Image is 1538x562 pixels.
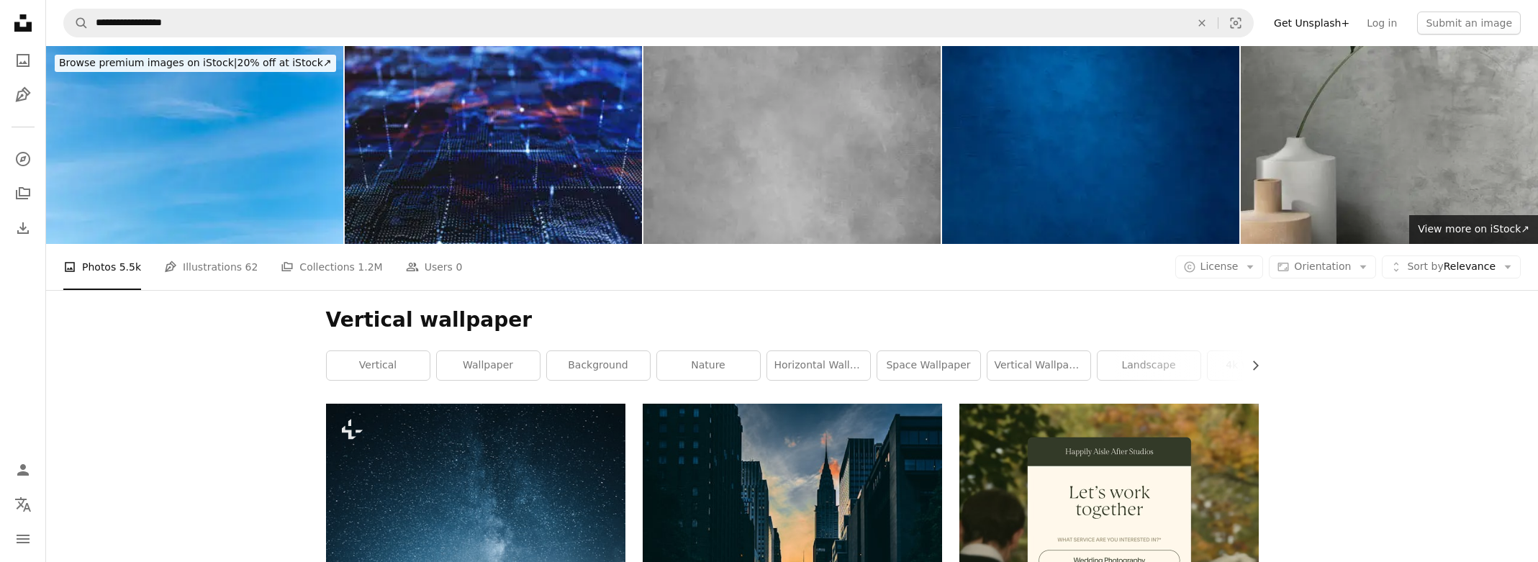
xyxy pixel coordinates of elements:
[9,456,37,484] a: Log in / Sign up
[327,351,430,380] a: vertical
[326,307,1259,333] h1: Vertical wallpaper
[657,351,760,380] a: nature
[1175,255,1264,278] button: License
[406,244,463,290] a: Users 0
[767,351,870,380] a: horizontal wallpaper
[1382,255,1521,278] button: Sort byRelevance
[1407,260,1443,272] span: Sort by
[46,46,345,81] a: Browse premium images on iStock|20% off at iStock↗
[9,145,37,173] a: Explore
[1358,12,1406,35] a: Log in
[942,46,1239,244] img: Dark blue grunge background
[1098,351,1200,380] a: landscape
[877,351,980,380] a: space wallpaper
[9,179,37,208] a: Collections
[63,9,1254,37] form: Find visuals sitewide
[1294,260,1351,272] span: Orientation
[1417,12,1521,35] button: Submit an image
[547,351,650,380] a: background
[1269,255,1376,278] button: Orientation
[46,46,343,244] img: Beautiful sky with white cloud. Background
[1418,223,1529,235] span: View more on iStock ↗
[164,244,258,290] a: Illustrations 62
[1200,260,1239,272] span: License
[358,259,382,275] span: 1.2M
[1241,46,1538,244] img: Modern, minimal empty gray polished cement concrete counter table in dappled sunlight, shadow on ...
[55,55,336,72] div: 20% off at iStock ↗
[1208,351,1311,380] a: 4k wallpaper
[9,525,37,553] button: Menu
[1265,12,1358,35] a: Get Unsplash+
[9,46,37,75] a: Photos
[59,57,237,68] span: Browse premium images on iStock |
[437,351,540,380] a: wallpaper
[281,244,382,290] a: Collections 1.2M
[643,46,941,244] img: Grey Canvas Background
[1409,215,1538,244] a: View more on iStock↗
[9,214,37,243] a: Download History
[345,46,642,244] img: Futuristic digital geology terrain, digital data telemetry and engineer topography with contour l...
[64,9,89,37] button: Search Unsplash
[9,490,37,519] button: Language
[9,81,37,109] a: Illustrations
[1242,351,1259,380] button: scroll list to the right
[456,259,462,275] span: 0
[1218,9,1253,37] button: Visual search
[1186,9,1218,37] button: Clear
[245,259,258,275] span: 62
[987,351,1090,380] a: vertical wallpaper anime
[1407,260,1496,274] span: Relevance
